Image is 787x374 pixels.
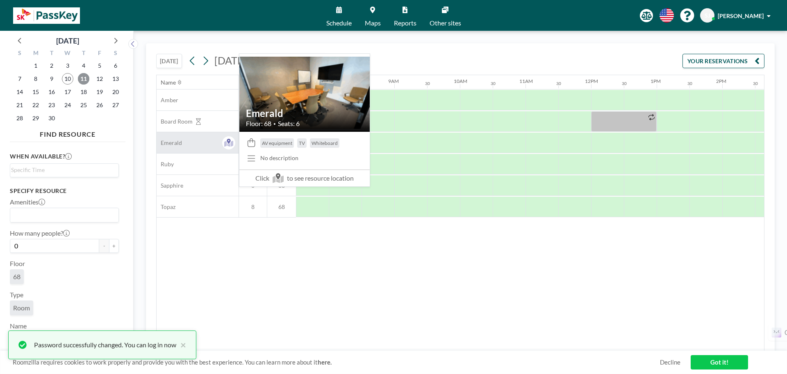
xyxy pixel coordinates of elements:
[299,140,305,146] span: TV
[705,12,710,19] span: SJ
[14,112,25,124] span: Sunday, September 28, 2025
[46,73,57,85] span: Tuesday, September 9, 2025
[46,60,57,71] span: Tuesday, September 2, 2025
[454,78,467,84] div: 10AM
[246,119,271,128] span: Floor: 68
[44,48,60,59] div: T
[425,81,430,86] div: 30
[519,78,533,84] div: 11AM
[62,60,73,71] span: Wednesday, September 3, 2025
[157,118,193,125] span: Board Room
[62,73,73,85] span: Wednesday, September 10, 2025
[94,99,105,111] span: Friday, September 26, 2025
[176,340,186,350] button: close
[10,127,125,138] h4: FIND RESOURCE
[56,35,79,46] div: [DATE]
[78,73,89,85] span: Thursday, September 11, 2025
[318,358,332,366] a: here.
[326,20,352,26] span: Schedule
[30,73,41,85] span: Monday, September 8, 2025
[13,358,660,366] span: Roomzilla requires cookies to work properly and provide you with the best experience. You can lea...
[46,86,57,98] span: Tuesday, September 16, 2025
[62,99,73,111] span: Wednesday, September 24, 2025
[13,273,20,281] span: 68
[157,182,183,189] span: Sapphire
[622,81,627,86] div: 30
[157,139,182,147] span: Emerald
[585,78,598,84] div: 12PM
[262,140,292,146] span: AV equipment
[62,86,73,98] span: Wednesday, September 17, 2025
[156,54,182,68] button: [DATE]
[246,107,363,119] h2: Emerald
[214,54,247,67] span: [DATE]
[75,48,91,59] div: T
[60,48,76,59] div: W
[239,57,370,129] img: resource-image
[94,73,105,85] span: Friday, September 12, 2025
[10,229,70,237] label: How many people?
[34,340,176,350] div: Password successfully changed. You can log in now
[94,60,105,71] span: Friday, September 5, 2025
[11,165,114,174] input: Search for option
[491,81,496,86] div: 30
[267,203,296,211] span: 68
[30,112,41,124] span: Monday, September 29, 2025
[10,291,23,299] label: Type
[651,78,661,84] div: 1PM
[157,203,175,211] span: Topaz
[91,48,107,59] div: F
[691,355,748,369] a: Got it!
[110,86,121,98] span: Saturday, September 20, 2025
[13,7,80,24] img: organization-logo
[110,60,121,71] span: Saturday, September 6, 2025
[110,73,121,85] span: Saturday, September 13, 2025
[161,79,176,86] div: Name
[46,99,57,111] span: Tuesday, September 23, 2025
[430,20,461,26] span: Other sites
[239,170,370,186] span: Click to see resource location
[13,304,30,312] span: Room
[110,99,121,111] span: Saturday, September 27, 2025
[682,54,764,68] button: YOUR RESERVATIONS
[10,187,119,195] h3: Specify resource
[388,78,399,84] div: 9AM
[14,99,25,111] span: Sunday, September 21, 2025
[14,86,25,98] span: Sunday, September 14, 2025
[278,119,300,128] span: Seats: 6
[660,358,680,366] a: Decline
[78,86,89,98] span: Thursday, September 18, 2025
[10,164,118,176] div: Search for option
[30,60,41,71] span: Monday, September 1, 2025
[78,99,89,111] span: Thursday, September 25, 2025
[239,203,267,211] span: 8
[753,81,758,86] div: 30
[78,60,89,71] span: Thursday, September 4, 2025
[99,239,109,253] button: -
[556,81,561,86] div: 30
[10,322,27,330] label: Name
[12,48,28,59] div: S
[716,78,726,84] div: 2PM
[14,73,25,85] span: Sunday, September 7, 2025
[28,48,44,59] div: M
[30,86,41,98] span: Monday, September 15, 2025
[46,112,57,124] span: Tuesday, September 30, 2025
[312,140,338,146] span: Whiteboard
[260,154,298,162] div: No description
[94,86,105,98] span: Friday, September 19, 2025
[365,20,381,26] span: Maps
[10,259,25,268] label: Floor
[273,121,276,126] span: •
[10,208,118,222] div: Search for option
[157,161,174,168] span: Ruby
[109,239,119,253] button: +
[718,12,764,19] span: [PERSON_NAME]
[10,198,45,206] label: Amenities
[11,210,114,220] input: Search for option
[394,20,416,26] span: Reports
[107,48,123,59] div: S
[157,96,178,104] span: Amber
[30,99,41,111] span: Monday, September 22, 2025
[687,81,692,86] div: 30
